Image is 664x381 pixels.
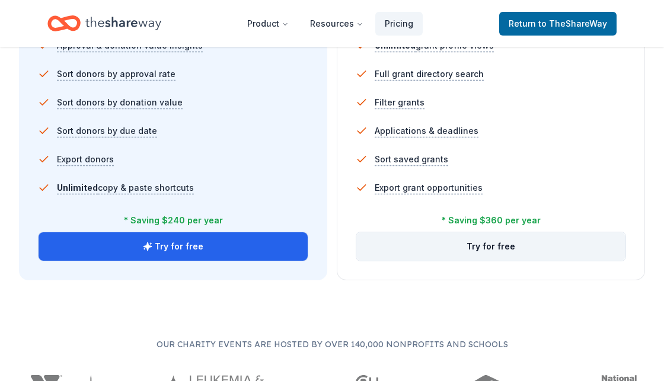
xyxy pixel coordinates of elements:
button: Try for free [39,232,308,261]
span: to TheShareWay [538,18,607,28]
div: * Saving $360 per year [442,213,541,228]
span: Export grant opportunities [375,181,483,195]
a: Home [47,9,161,37]
span: Sort donors by approval rate [57,67,175,81]
span: Full grant directory search [375,67,484,81]
span: Filter grants [375,95,424,110]
span: Export donors [57,152,114,167]
nav: Main [238,9,423,37]
span: copy & paste shortcuts [57,183,194,193]
span: Unlimited [57,183,98,193]
div: * Saving $240 per year [124,213,223,228]
button: Resources [301,12,373,36]
button: Try for free [356,232,625,261]
span: Applications & deadlines [375,124,478,138]
p: Our charity events are hosted by over 140,000 nonprofits and schools [19,337,645,351]
span: Sort donors by donation value [57,95,183,110]
span: Sort saved grants [375,152,448,167]
a: Returnto TheShareWay [499,12,617,36]
span: Sort donors by due date [57,124,157,138]
span: Return [509,17,607,31]
a: Pricing [375,12,423,36]
button: Product [238,12,298,36]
